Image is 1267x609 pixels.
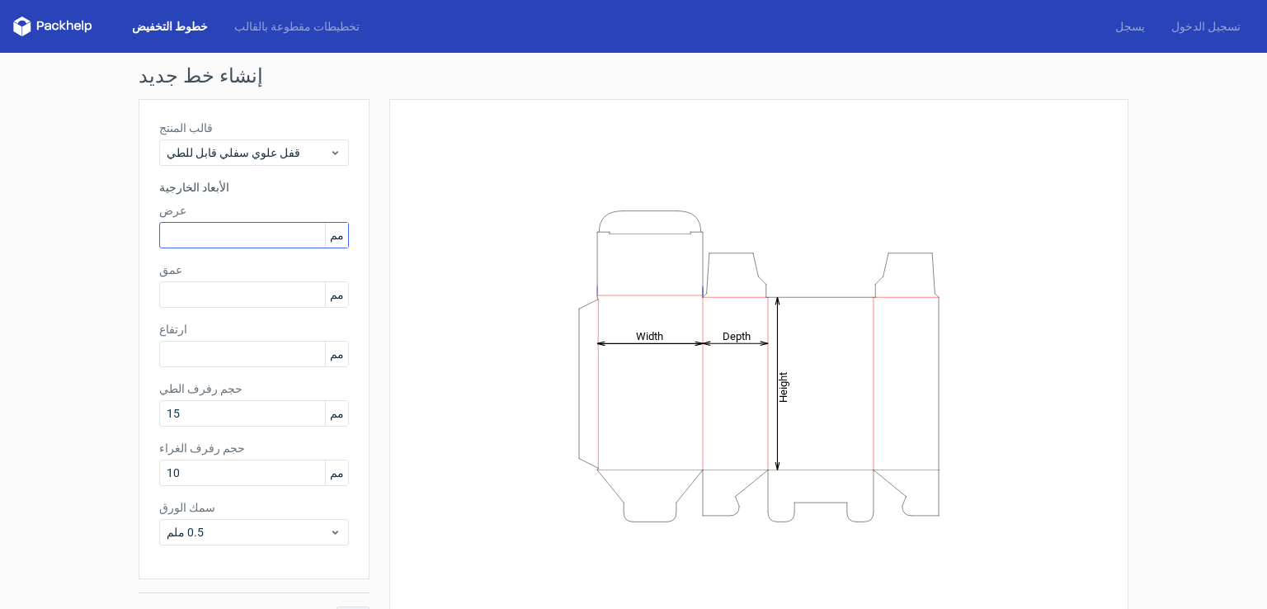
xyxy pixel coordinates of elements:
[159,501,215,514] font: سمك الورق
[234,20,360,33] font: تخطيطات مقطوعة بالقالب
[159,181,229,194] font: الأبعاد الخارجية
[1115,20,1145,33] font: يسجل
[636,329,663,342] tspan: Width
[1102,18,1158,35] a: يسجل
[159,323,187,336] font: ارتفاع
[330,347,344,361] font: مم
[221,18,373,35] a: تخطيطات مقطوعة بالقالب
[159,382,243,395] font: حجم رفرف الطي
[159,263,182,276] font: عمق
[139,64,263,87] font: إنشاء خط جديد
[1171,20,1241,33] font: تسجيل الدخول
[167,146,300,159] font: قفل علوي سفلي قابل للطي
[159,204,186,217] font: عرض
[159,121,213,135] font: قالب المنتج
[1158,18,1254,35] a: تسجيل الدخول
[119,18,221,35] a: خطوط التخفيض
[132,20,208,33] font: خطوط التخفيض
[167,526,204,539] font: 0.5 ملم
[723,329,751,342] tspan: Depth
[330,466,344,479] font: مم
[330,229,344,242] font: مم
[330,407,344,420] font: مم
[330,288,344,301] font: مم
[159,441,245,455] font: حجم رفرف الغراء
[777,371,789,402] tspan: Height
